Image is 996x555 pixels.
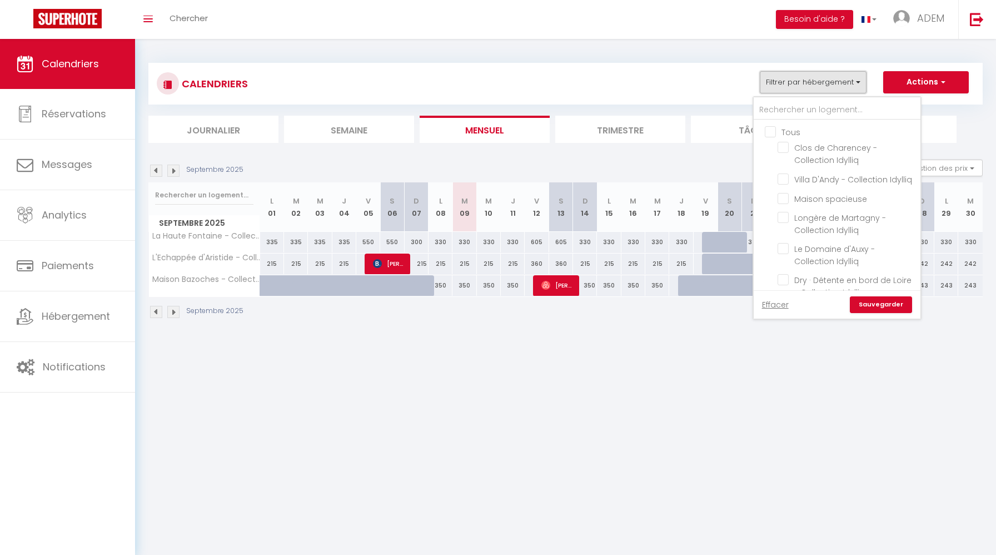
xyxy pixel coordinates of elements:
div: 215 [308,254,332,274]
div: 215 [332,254,356,274]
div: 215 [405,254,429,274]
div: 330 [934,232,958,252]
th: 19 [694,182,718,232]
span: Le Domaine d'Auxy - Collection Idylliq [794,244,875,267]
span: Messages [42,157,92,171]
div: 360 [525,254,549,274]
div: 330 [669,232,693,252]
th: 18 [669,182,693,232]
span: [PERSON_NAME] [373,253,405,274]
div: 330 [477,232,501,252]
abbr: S [559,196,564,206]
th: 17 [645,182,669,232]
div: 243 [958,275,983,296]
div: 360 [549,254,573,274]
li: Tâches [691,116,821,143]
abbr: D [919,196,925,206]
abbr: J [679,196,684,206]
div: 330 [910,232,934,252]
img: Super Booking [33,9,102,28]
div: 215 [669,254,693,274]
abbr: M [485,196,492,206]
th: 06 [380,182,404,232]
abbr: V [703,196,708,206]
th: 07 [405,182,429,232]
div: 335 [332,232,356,252]
div: Filtrer par hébergement [753,96,922,320]
div: 605 [525,232,549,252]
div: 300 [405,232,429,252]
div: 550 [356,232,380,252]
div: 215 [573,254,597,274]
button: Gestion des prix [900,160,983,176]
button: Ouvrir le widget de chat LiveChat [9,4,42,38]
li: Semaine [284,116,414,143]
abbr: M [293,196,300,206]
abbr: M [317,196,323,206]
div: 215 [477,254,501,274]
abbr: M [654,196,661,206]
div: 350 [452,275,476,296]
th: 05 [356,182,380,232]
input: Rechercher un logement... [155,185,253,205]
span: Maison Bazoches - Collection Idylliq [151,275,262,284]
div: 215 [501,254,525,274]
abbr: L [270,196,273,206]
th: 12 [525,182,549,232]
li: Trimestre [555,116,685,143]
div: 605 [549,232,573,252]
span: Dry · Détente en bord de Loire - Collection Idylliq [794,275,912,298]
th: 28 [910,182,934,232]
th: 11 [501,182,525,232]
div: 330 [645,232,669,252]
p: Septembre 2025 [186,306,243,316]
li: Mensuel [420,116,550,143]
button: Besoin d'aide ? [776,10,853,29]
div: 330 [621,232,645,252]
div: 350 [429,275,452,296]
p: Septembre 2025 [186,165,243,175]
span: Longère de Martagny - Collection Idylliq [794,212,886,236]
span: Septembre 2025 [149,215,260,231]
li: Journalier [148,116,278,143]
span: Notifications [43,360,106,374]
th: 10 [477,182,501,232]
div: 330 [741,232,765,252]
th: 03 [308,182,332,232]
abbr: L [439,196,442,206]
input: Rechercher un logement... [754,100,920,120]
th: 16 [621,182,645,232]
a: Effacer [762,299,789,311]
th: 09 [452,182,476,232]
div: 350 [597,275,621,296]
th: 08 [429,182,452,232]
abbr: D [751,196,756,206]
span: Hébergement [42,309,110,323]
abbr: V [534,196,539,206]
th: 02 [284,182,308,232]
div: 550 [380,232,404,252]
span: Calendriers [42,57,99,71]
div: 242 [934,254,958,274]
abbr: D [414,196,419,206]
div: 215 [284,254,308,274]
div: 350 [621,275,645,296]
div: 330 [573,232,597,252]
span: Clos de Charencey - Collection Idylliq [794,142,877,166]
span: L'Echappée d'Aristide - Collection Idylliq [151,254,262,262]
div: 243 [910,275,934,296]
abbr: M [461,196,468,206]
div: 335 [308,232,332,252]
abbr: J [342,196,346,206]
div: 330 [958,232,983,252]
img: ... [893,10,910,27]
abbr: D [582,196,588,206]
abbr: S [727,196,732,206]
div: 215 [260,254,284,274]
div: 350 [645,275,669,296]
div: 330 [597,232,621,252]
div: 242 [910,254,934,274]
div: 243 [934,275,958,296]
div: 215 [597,254,621,274]
img: logout [970,12,984,26]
